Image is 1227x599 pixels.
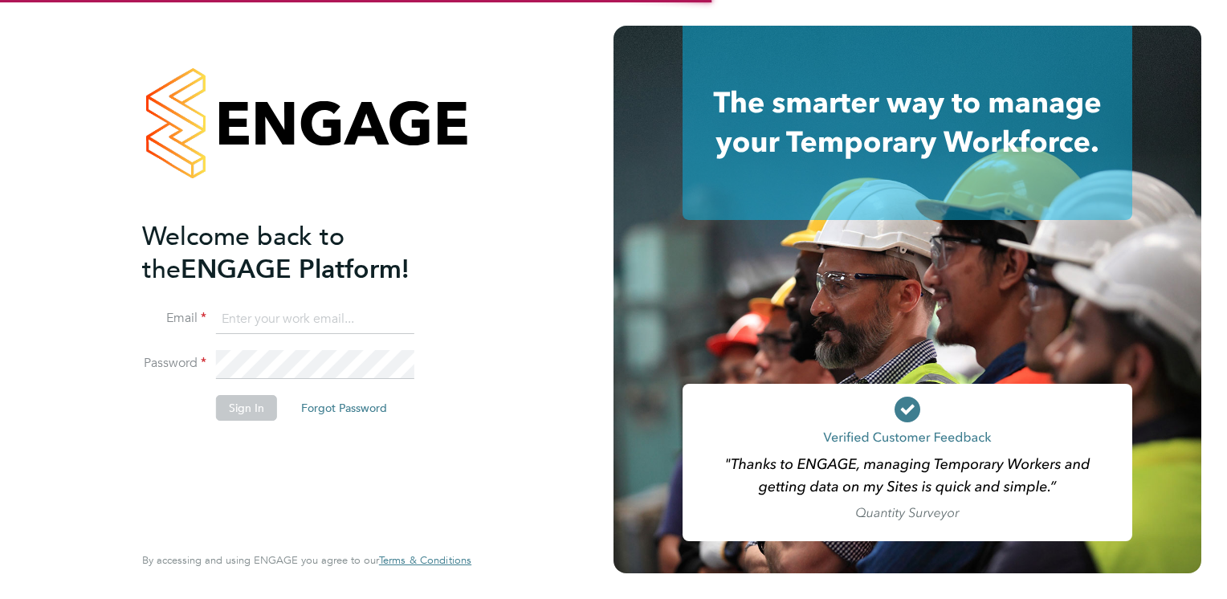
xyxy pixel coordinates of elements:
a: Terms & Conditions [379,554,471,567]
button: Forgot Password [288,395,400,421]
label: Email [142,310,206,327]
label: Password [142,355,206,372]
h2: ENGAGE Platform! [142,220,455,286]
button: Sign In [216,395,277,421]
span: Welcome back to the [142,221,344,285]
span: By accessing and using ENGAGE you agree to our [142,553,471,567]
span: Terms & Conditions [379,553,471,567]
input: Enter your work email... [216,305,414,334]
